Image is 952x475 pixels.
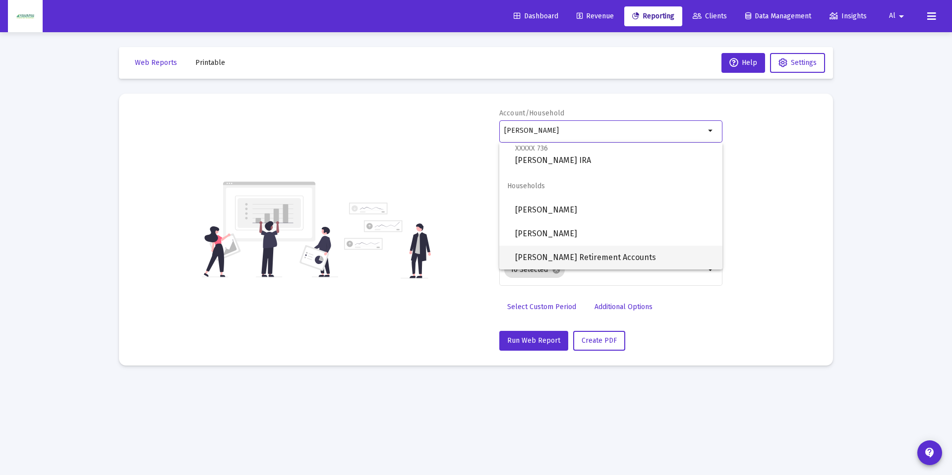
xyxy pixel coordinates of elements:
[889,12,895,20] span: Al
[552,265,561,274] mat-icon: cancel
[745,12,811,20] span: Data Management
[693,12,727,20] span: Clients
[705,125,717,137] mat-icon: arrow_drop_down
[895,6,907,26] mat-icon: arrow_drop_down
[632,12,674,20] span: Reporting
[721,53,765,73] button: Help
[187,53,233,73] button: Printable
[195,58,225,67] span: Printable
[499,174,722,198] span: Households
[877,6,919,26] button: Al
[573,331,625,351] button: Create PDF
[770,53,825,73] button: Settings
[685,6,735,26] a: Clients
[624,6,682,26] a: Reporting
[202,180,338,278] img: reporting
[504,260,705,280] mat-chip-list: Selection
[127,53,185,73] button: Web Reports
[595,303,653,311] span: Additional Options
[507,336,560,345] span: Run Web Report
[737,6,819,26] a: Data Management
[822,6,875,26] a: Insights
[504,262,565,278] mat-chip: 10 Selected
[515,142,714,166] span: [PERSON_NAME] IRA
[499,331,568,351] button: Run Web Report
[515,222,714,246] span: [PERSON_NAME]
[924,447,936,459] mat-icon: contact_support
[514,12,558,20] span: Dashboard
[507,303,576,311] span: Select Custom Period
[515,144,548,153] span: XXXXX 736
[506,6,566,26] a: Dashboard
[499,109,565,117] label: Account/Household
[830,12,867,20] span: Insights
[515,198,714,222] span: [PERSON_NAME]
[569,6,622,26] a: Revenue
[135,58,177,67] span: Web Reports
[791,58,817,67] span: Settings
[504,127,705,135] input: Search or select an account or household
[577,12,614,20] span: Revenue
[15,6,35,26] img: Dashboard
[729,58,757,67] span: Help
[582,336,617,345] span: Create PDF
[515,246,714,269] span: [PERSON_NAME] Retirement Accounts
[705,264,717,276] mat-icon: arrow_drop_down
[344,203,431,278] img: reporting-alt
